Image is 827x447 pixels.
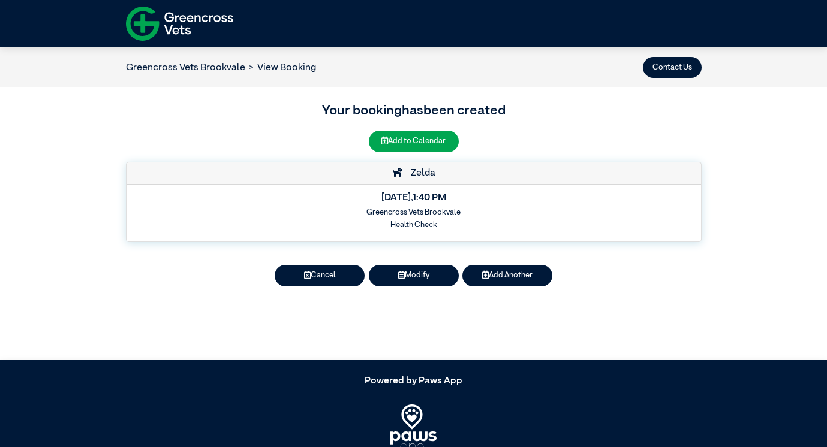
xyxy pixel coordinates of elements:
[462,265,552,286] button: Add Another
[369,131,459,152] button: Add to Calendar
[126,61,317,75] nav: breadcrumb
[126,101,702,122] h3: Your booking has been created
[405,168,435,178] span: Zelda
[126,63,245,73] a: Greencross Vets Brookvale
[134,221,693,229] h6: Health Check
[134,208,693,217] h6: Greencross Vets Brookvale
[245,61,317,75] li: View Booking
[134,192,693,204] h5: [DATE] , 1:40 PM
[643,57,702,78] button: Contact Us
[126,3,233,44] img: f-logo
[369,265,459,286] button: Modify
[126,376,702,387] h5: Powered by Paws App
[275,265,365,286] button: Cancel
